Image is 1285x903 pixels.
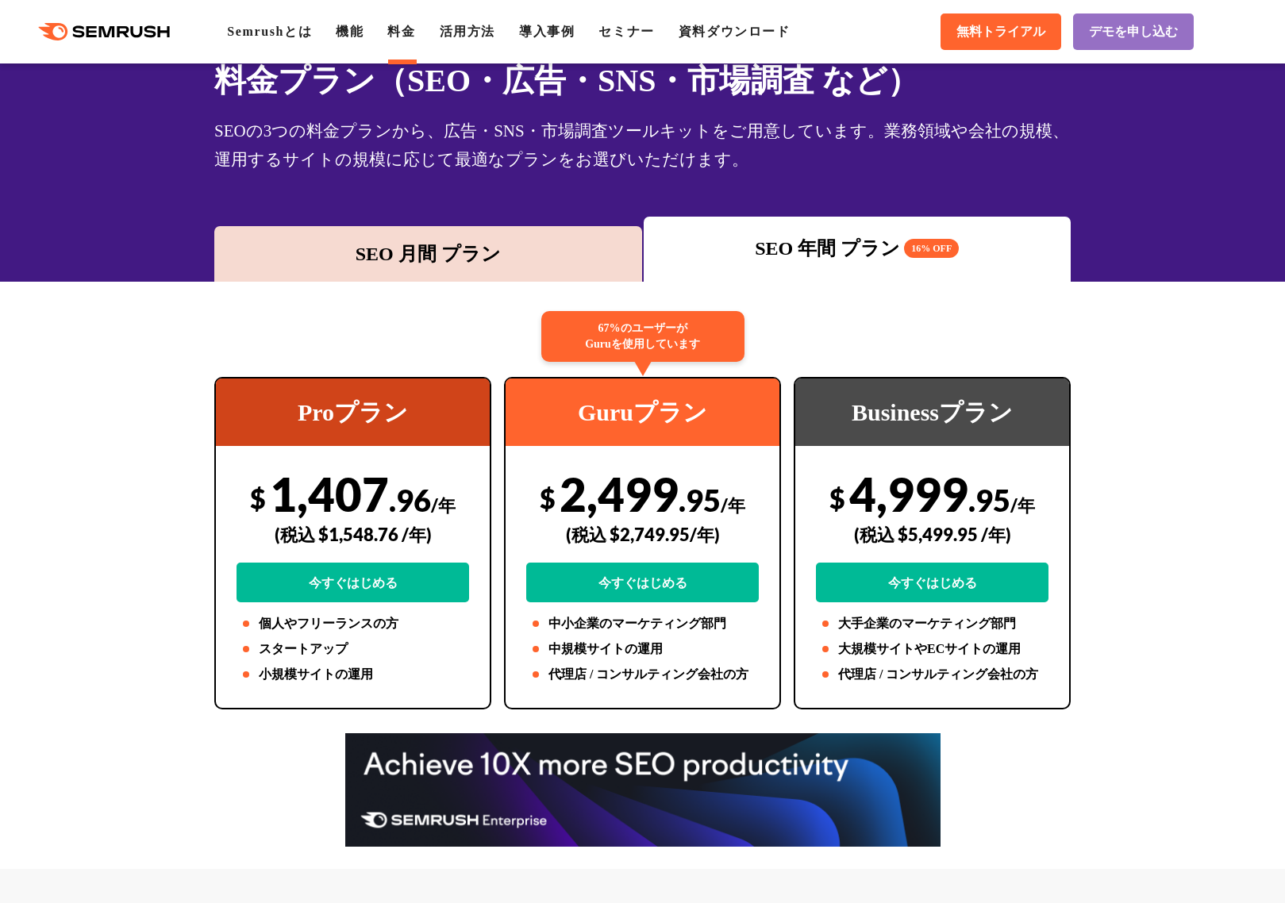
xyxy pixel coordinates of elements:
span: $ [540,482,556,514]
li: 代理店 / コンサルティング会社の方 [816,665,1048,684]
div: SEO 年間 プラン [652,234,1064,263]
a: デモを申し込む [1073,13,1194,50]
div: 2,499 [526,466,759,602]
span: .96 [389,482,431,518]
li: 大規模サイトやECサイトの運用 [816,640,1048,659]
li: 中小企業のマーケティング部門 [526,614,759,633]
a: 資料ダウンロード [679,25,791,38]
div: SEOの3つの料金プランから、広告・SNS・市場調査ツールキットをご用意しています。業務領域や会社の規模、運用するサイトの規模に応じて最適なプランをお選びいただけます。 [214,117,1071,174]
li: 中規模サイトの運用 [526,640,759,659]
a: Semrushとは [227,25,312,38]
span: 無料トライアル [956,24,1045,40]
li: 個人やフリーランスの方 [237,614,469,633]
div: Proプラン [216,378,490,446]
span: 16% OFF [904,239,959,258]
div: (税込 $5,499.95 /年) [816,506,1048,563]
h1: 料金プラン（SEO・広告・SNS・市場調査 など） [214,57,1071,104]
div: Businessプラン [795,378,1069,446]
div: (税込 $1,548.76 /年) [237,506,469,563]
a: 今すぐはじめる [816,563,1048,602]
span: $ [829,482,845,514]
li: 大手企業のマーケティング部門 [816,614,1048,633]
span: .95 [968,482,1010,518]
span: .95 [679,482,721,518]
span: /年 [431,494,456,516]
div: 4,999 [816,466,1048,602]
a: 機能 [336,25,364,38]
li: 小規模サイトの運用 [237,665,469,684]
span: デモを申し込む [1089,24,1178,40]
li: スタートアップ [237,640,469,659]
span: $ [250,482,266,514]
span: /年 [1010,494,1035,516]
a: 活用方法 [440,25,495,38]
a: 導入事例 [519,25,575,38]
li: 代理店 / コンサルティング会社の方 [526,665,759,684]
a: セミナー [598,25,654,38]
a: 無料トライアル [941,13,1061,50]
div: Guruプラン [506,378,779,446]
div: SEO 月間 プラン [222,240,634,268]
div: 1,407 [237,466,469,602]
div: (税込 $2,749.95/年) [526,506,759,563]
div: 67%のユーザーが Guruを使用しています [541,311,744,362]
a: 料金 [387,25,415,38]
span: /年 [721,494,745,516]
a: 今すぐはじめる [526,563,759,602]
a: 今すぐはじめる [237,563,469,602]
